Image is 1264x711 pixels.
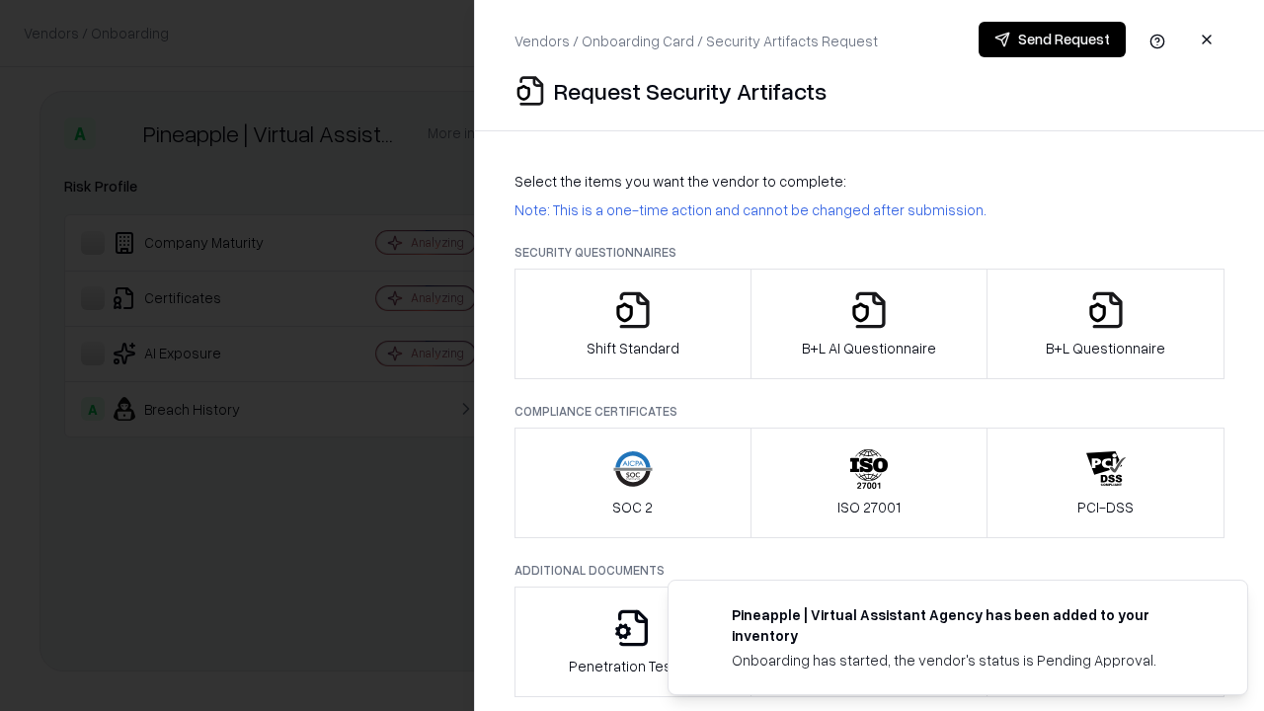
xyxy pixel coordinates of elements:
[514,428,751,538] button: SOC 2
[514,269,751,379] button: Shift Standard
[1046,338,1165,358] p: B+L Questionnaire
[514,199,1224,220] p: Note: This is a one-time action and cannot be changed after submission.
[987,428,1224,538] button: PCI-DSS
[732,650,1200,671] div: Onboarding has started, the vendor's status is Pending Approval.
[514,244,1224,261] p: Security Questionnaires
[1077,497,1134,517] p: PCI-DSS
[514,403,1224,420] p: Compliance Certificates
[612,497,653,517] p: SOC 2
[692,604,716,628] img: trypineapple.com
[554,75,827,107] p: Request Security Artifacts
[569,656,696,676] p: Penetration Testing
[732,604,1200,646] div: Pineapple | Virtual Assistant Agency has been added to your inventory
[514,587,751,697] button: Penetration Testing
[587,338,679,358] p: Shift Standard
[979,22,1126,57] button: Send Request
[750,269,988,379] button: B+L AI Questionnaire
[514,562,1224,579] p: Additional Documents
[987,269,1224,379] button: B+L Questionnaire
[750,428,988,538] button: ISO 27001
[514,31,878,51] p: Vendors / Onboarding Card / Security Artifacts Request
[837,497,901,517] p: ISO 27001
[514,171,1224,192] p: Select the items you want the vendor to complete:
[802,338,936,358] p: B+L AI Questionnaire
